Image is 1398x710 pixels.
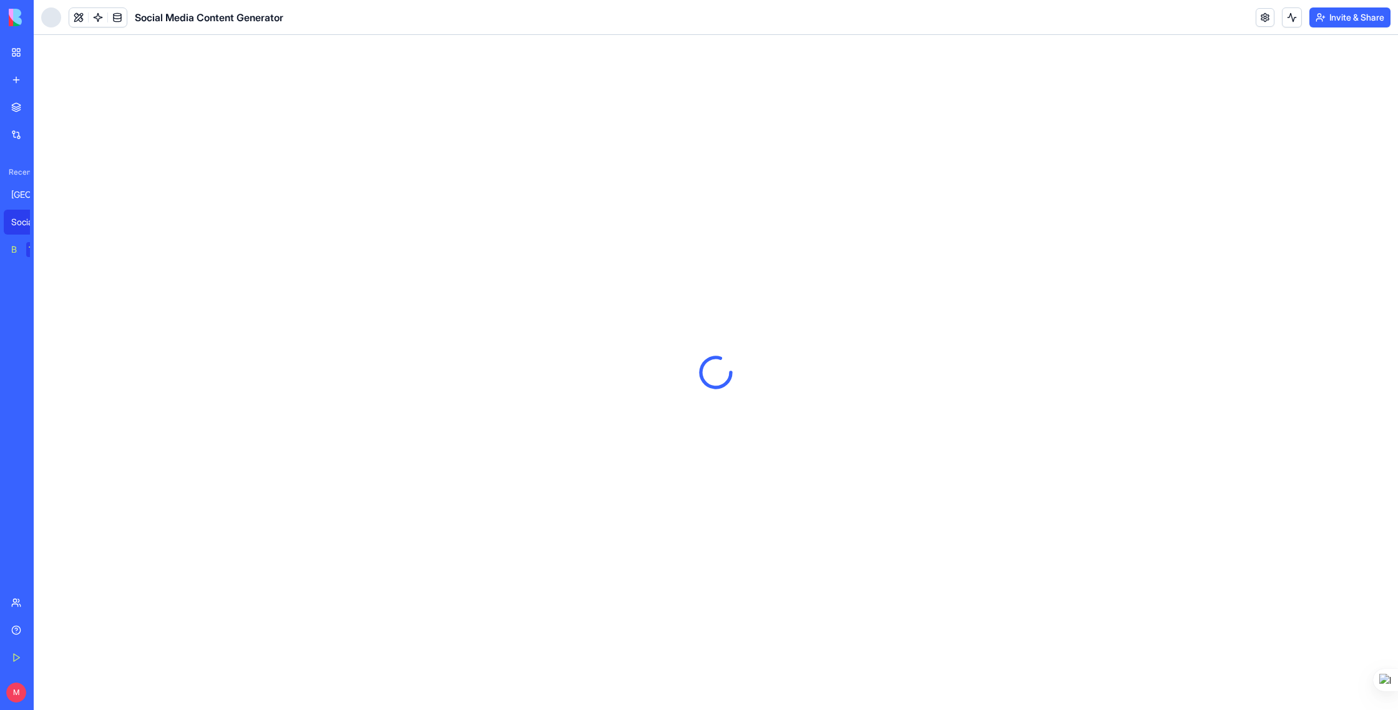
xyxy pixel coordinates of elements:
div: [GEOGRAPHIC_DATA] [11,188,46,201]
a: [GEOGRAPHIC_DATA] [4,182,54,207]
div: Blog Generation Pro [11,243,17,256]
a: Blog Generation ProTRY [4,237,54,262]
img: logo [9,9,86,26]
a: Social Media Content Generator [4,210,54,235]
span: Recent [4,167,30,177]
div: TRY [26,242,46,257]
div: Social Media Content Generator [11,216,46,228]
span: Social Media Content Generator [135,10,283,25]
span: M [6,683,26,703]
button: Invite & Share [1309,7,1391,27]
